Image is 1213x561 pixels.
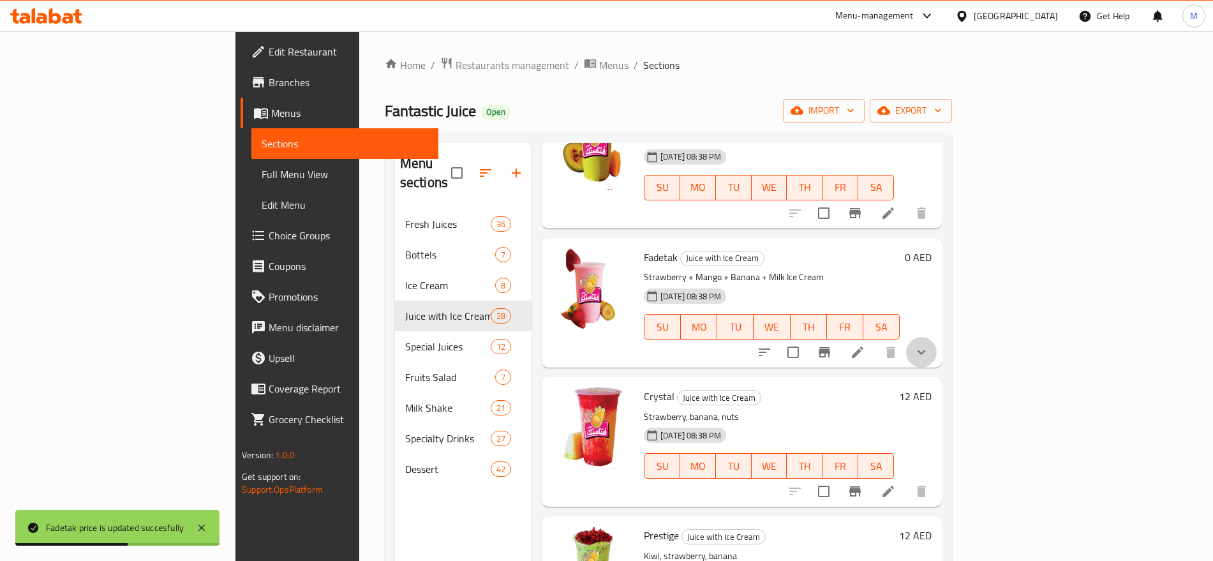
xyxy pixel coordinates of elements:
span: Select all sections [443,160,470,186]
span: SA [863,178,889,197]
div: Juice with Ice Cream [681,529,766,544]
a: Edit menu item [850,345,865,360]
span: import [793,103,854,119]
span: MO [685,178,711,197]
span: Choice Groups [269,228,428,243]
a: Restaurants management [440,57,569,73]
span: TH [796,318,822,336]
div: [GEOGRAPHIC_DATA] [974,9,1058,23]
span: 8 [496,280,510,292]
button: Branch-specific-item [840,198,870,228]
span: Bottels [405,247,495,262]
button: TH [787,453,822,479]
li: / [634,57,638,73]
span: Milk Shake [405,400,491,415]
div: Special Juices [405,339,491,354]
span: Select to update [810,478,837,505]
span: TH [792,457,817,475]
div: Milk Shake21 [395,393,532,423]
span: TH [792,178,817,197]
span: WE [759,318,785,336]
span: Upsell [269,350,428,366]
span: M [1190,9,1198,23]
button: TU [717,314,754,340]
span: Menu disclaimer [269,320,428,335]
span: [DATE] 08:38 PM [655,430,726,442]
span: 7 [496,249,510,261]
a: Edit menu item [881,206,896,221]
span: Sort sections [470,158,501,188]
div: Bottels7 [395,239,532,270]
button: SA [858,175,894,200]
div: Ice Cream [405,278,495,293]
nav: breadcrumb [385,57,952,73]
span: Promotions [269,289,428,304]
div: Specialty Drinks27 [395,423,532,454]
a: Coverage Report [241,373,438,404]
span: 1.0.0 [275,447,295,463]
a: Edit menu item [881,484,896,499]
div: items [491,461,511,477]
span: Prestige [644,526,679,545]
nav: Menu sections [395,204,532,490]
a: Menus [584,57,629,73]
a: Menu disclaimer [241,312,438,343]
span: Fresh Juices [405,216,491,232]
span: 27 [491,433,510,445]
button: export [870,99,952,123]
div: Fruits Salad7 [395,362,532,393]
span: TU [722,318,748,336]
img: Crystal [552,387,634,469]
div: Ice Cream8 [395,270,532,301]
span: FR [832,318,858,336]
div: Open [481,105,510,120]
a: Edit Restaurant [241,36,438,67]
a: Full Menu View [251,159,438,190]
button: SU [644,175,680,200]
span: MO [686,318,712,336]
span: Fruits Salad [405,370,495,385]
span: SU [650,318,676,336]
span: Juice with Ice Cream [405,308,491,324]
button: SA [863,314,900,340]
div: Dessert42 [395,454,532,484]
button: FR [822,175,858,200]
span: TU [721,178,747,197]
button: SU [644,314,681,340]
span: [DATE] 08:38 PM [655,290,726,303]
span: export [880,103,942,119]
span: FR [828,178,853,197]
p: Strawberry, banana, nuts [644,409,894,425]
button: delete [906,198,937,228]
h6: 0 AED [905,248,932,266]
span: TU [721,457,747,475]
span: Coverage Report [269,381,428,396]
button: WE [752,453,787,479]
p: Strawberry + Mango + Banana + Milk Ice Cream [644,269,900,285]
span: Specialty Drinks [405,431,491,446]
button: WE [754,314,790,340]
div: items [491,216,511,232]
span: Grocery Checklist [269,412,428,427]
button: MO [681,314,717,340]
span: Crystal [644,387,674,406]
img: Al Zaeem [552,108,634,190]
span: MO [685,457,711,475]
span: SU [650,457,675,475]
span: Restaurants management [456,57,569,73]
span: Select to update [780,339,807,366]
button: WE [752,175,787,200]
a: Coupons [241,251,438,281]
div: items [491,400,511,415]
button: delete [906,476,937,507]
button: SU [644,453,680,479]
div: Juice with Ice Cream [677,390,761,405]
a: Promotions [241,281,438,312]
span: Full Menu View [262,167,428,182]
span: 21 [491,402,510,414]
button: TU [716,453,752,479]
